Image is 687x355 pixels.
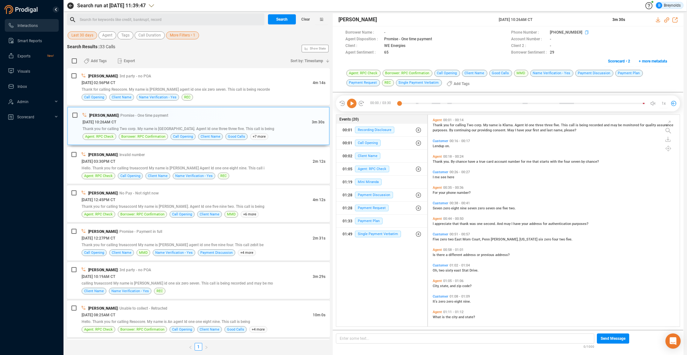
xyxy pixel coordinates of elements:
[447,175,454,179] span: here
[355,205,389,211] span: Payment Request
[449,253,463,257] span: different
[435,222,452,226] span: appreciate
[508,160,521,164] span: number
[554,123,561,127] span: five.
[82,274,115,279] span: [DATE] 10:19AM CT
[343,203,352,213] div: 01:28
[509,206,516,210] span: two.
[84,250,104,256] span: Call Opening
[484,222,497,226] span: second.
[227,211,236,217] span: MMD
[241,211,259,218] span: +6 more
[355,179,382,185] span: Mini Miranda
[313,198,325,202] span: 4m 12s
[441,175,447,179] span: see
[460,206,468,210] span: nine
[433,175,435,179] span: I
[5,80,59,93] li: Inbox
[71,31,93,39] span: Last 30 days
[478,206,486,210] span: zero
[455,123,467,127] span: calling
[336,176,427,188] button: 01:19Mini Miranda
[511,222,513,226] span: I
[543,222,548,226] span: for
[659,99,668,108] button: 1x
[82,159,115,164] span: [DATE] 03:30PM CT
[479,160,486,164] span: true
[17,39,42,43] span: Smart Reports
[84,94,104,100] span: Call Opening
[569,123,576,127] span: call
[82,81,115,85] span: [DATE] 02:56PM CT
[121,134,165,140] span: Borrower: RPC Confirmation
[336,215,427,227] button: 01:33Payment Plan
[481,253,495,257] span: previous
[571,160,581,164] span: seven
[564,128,576,132] span: please?
[433,222,435,226] span: I
[80,56,110,66] button: Add Tags
[336,189,427,201] button: 01:28Payment Discussion
[522,222,529,226] span: your
[431,116,680,326] div: grid
[450,123,455,127] span: for
[148,173,168,179] span: Client Name
[8,65,54,77] a: Visuals
[135,31,165,39] button: Call Duration
[451,206,460,210] span: eight
[439,191,446,195] span: your
[507,128,515,132] span: May
[540,160,550,164] span: starts
[173,134,193,140] span: Call Opening
[572,222,588,226] span: purposes?
[301,14,310,24] span: Clear
[440,237,448,241] span: zero
[618,123,623,127] span: be
[445,144,450,148] span: on.
[343,190,352,200] div: 01:28
[170,31,195,39] span: More Filters • 1
[343,125,352,135] div: 00:01
[554,128,564,132] span: name,
[503,123,515,127] span: Klarna.
[343,151,352,161] div: 00:02
[249,326,267,333] span: +4 more
[640,123,645,127] span: for
[166,31,199,39] button: More Filters • 1
[355,218,383,224] span: Payment Plan
[172,211,192,217] span: Call Opening
[355,153,380,159] span: Client Name
[491,237,519,241] span: [PERSON_NAME],
[8,80,54,93] a: Inbox
[552,237,559,241] span: four
[561,123,569,127] span: This
[17,100,29,104] span: Admin
[589,123,604,127] span: recorded
[579,123,589,127] span: being
[558,160,564,164] span: the
[470,268,478,273] span: Drive.
[290,56,323,66] span: Sort by: Timestamp
[472,237,482,241] span: Court,
[117,191,159,195] span: | No Pay - Not right now
[446,191,457,195] span: phone
[454,268,462,273] span: east
[446,253,449,257] span: a
[5,19,59,32] li: Interactions
[547,128,554,132] span: last
[456,160,468,164] span: chance
[433,253,437,257] span: Is
[576,123,579,127] span: is
[8,49,54,62] a: ExportsNew!
[462,284,471,288] span: code?
[17,115,34,119] span: Scorecard
[313,274,325,279] span: 3m 29s
[463,237,472,241] span: Mom
[454,299,463,304] span: eight
[355,140,381,146] span: Call Opening
[17,84,27,89] span: Inbox
[17,23,38,28] span: Interactions
[452,315,458,319] span: city
[17,54,30,58] span: Exports
[200,250,233,256] span: Payment Discussion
